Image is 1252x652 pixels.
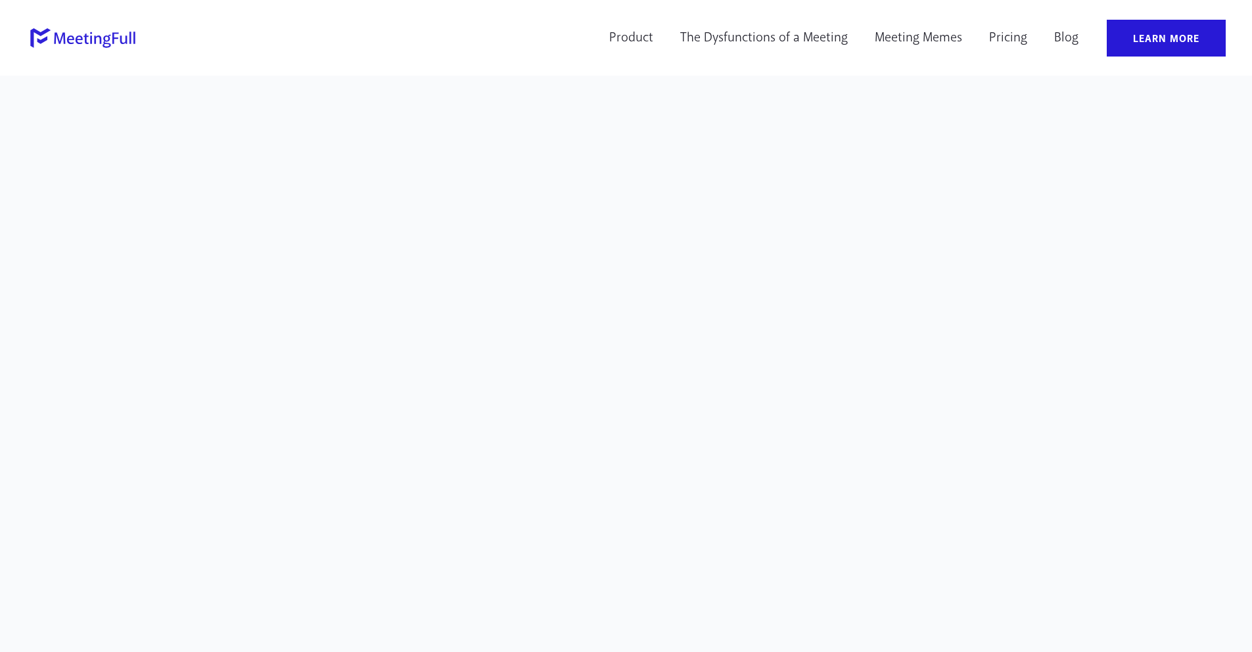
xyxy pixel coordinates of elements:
img: What do you mean the camera is on?! meeting meme [338,108,914,499]
p: Right-click on image to copy [245,499,1008,513]
a: Blog [1046,20,1087,57]
a: Learn More [1107,20,1226,57]
div: more meeting memes [568,539,684,553]
a: The Dysfunctions of a Meeting [672,20,856,57]
a: Product [601,20,662,57]
a: Pricing [981,20,1036,57]
a: Meeting Memes [866,20,971,57]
